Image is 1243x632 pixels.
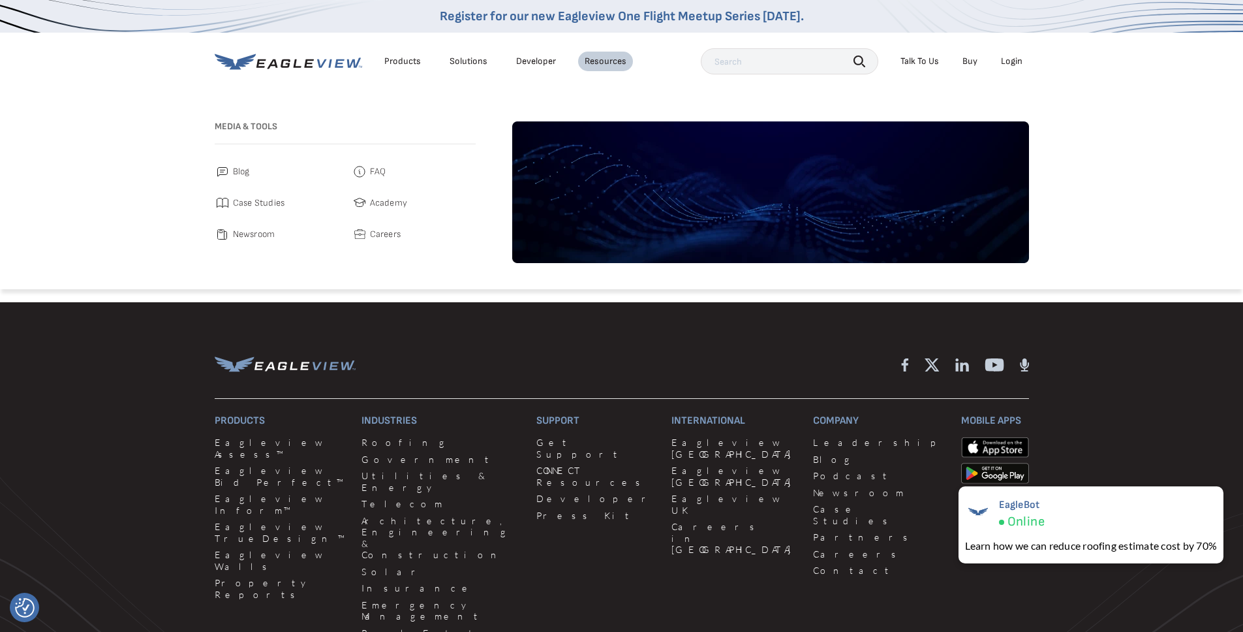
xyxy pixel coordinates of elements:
[450,55,487,67] div: Solutions
[671,415,797,427] h3: International
[215,521,346,544] a: Eagleview TrueDesign™
[370,164,386,180] span: FAQ
[370,227,401,242] span: Careers
[536,415,656,427] h3: Support
[15,598,35,618] img: Revisit consent button
[813,454,945,466] a: Blog
[361,437,521,449] a: Roofing
[215,415,346,427] h3: Products
[215,227,339,242] a: Newsroom
[516,55,556,67] a: Developer
[361,454,521,466] a: Government
[813,437,945,449] a: Leadership
[813,503,945,526] a: Case Studies
[215,121,476,133] h3: Media & Tools
[512,121,1029,263] img: default-image.webp
[361,498,521,510] a: Telecom
[536,465,656,488] a: CONNECT Resources
[215,549,346,572] a: Eagleview Walls
[233,195,285,211] span: Case Studies
[961,463,1029,484] img: google-play-store_b9643a.png
[352,195,367,211] img: academy.svg
[215,437,346,460] a: Eagleview Assess™
[215,227,230,242] img: newsroom.svg
[352,195,476,211] a: Academy
[361,515,521,561] a: Architecture, Engineering & Construction
[999,499,1045,511] span: EagleBot
[361,599,521,622] a: Emergency Management
[961,437,1029,458] img: apple-app-store.png
[1001,55,1022,67] div: Login
[215,493,346,516] a: Eagleview Inform™
[15,598,35,618] button: Consent Preferences
[536,493,656,505] a: Developer
[813,470,945,482] a: Podcast
[965,499,991,525] img: EagleBot
[701,48,878,74] input: Search
[671,465,797,488] a: Eagleview [GEOGRAPHIC_DATA]
[215,164,230,180] img: blog.svg
[215,465,346,488] a: Eagleview Bid Perfect™
[900,55,939,67] div: Talk To Us
[671,521,797,556] a: Careers in [GEOGRAPHIC_DATA]
[813,548,945,560] a: Careers
[215,164,339,180] a: Blog
[813,531,945,543] a: Partners
[962,55,977,67] a: Buy
[233,164,250,180] span: Blog
[361,415,521,427] h3: Industries
[370,195,408,211] span: Academy
[352,227,367,242] img: careers.svg
[536,510,656,522] a: Press Kit
[813,565,945,577] a: Contact
[361,470,521,493] a: Utilities & Energy
[361,582,521,594] a: Insurance
[215,195,230,211] img: case_studies.svg
[671,493,797,516] a: Eagleview UK
[215,577,346,600] a: Property Reports
[384,55,421,67] div: Products
[961,415,1029,427] h3: Mobile Apps
[233,227,275,242] span: Newsroom
[536,437,656,460] a: Get Support
[813,487,945,499] a: Newsroom
[813,415,945,427] h3: Company
[352,164,476,180] a: FAQ
[671,437,797,460] a: Eagleview [GEOGRAPHIC_DATA]
[215,195,339,211] a: Case Studies
[440,8,804,24] a: Register for our new Eagleview One Flight Meetup Series [DATE].
[352,164,367,180] img: faq.svg
[352,227,476,242] a: Careers
[361,566,521,578] a: Solar
[1007,514,1045,530] span: Online
[965,538,1217,554] div: Learn how we can reduce roofing estimate cost by 70%
[585,55,626,67] div: Resources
